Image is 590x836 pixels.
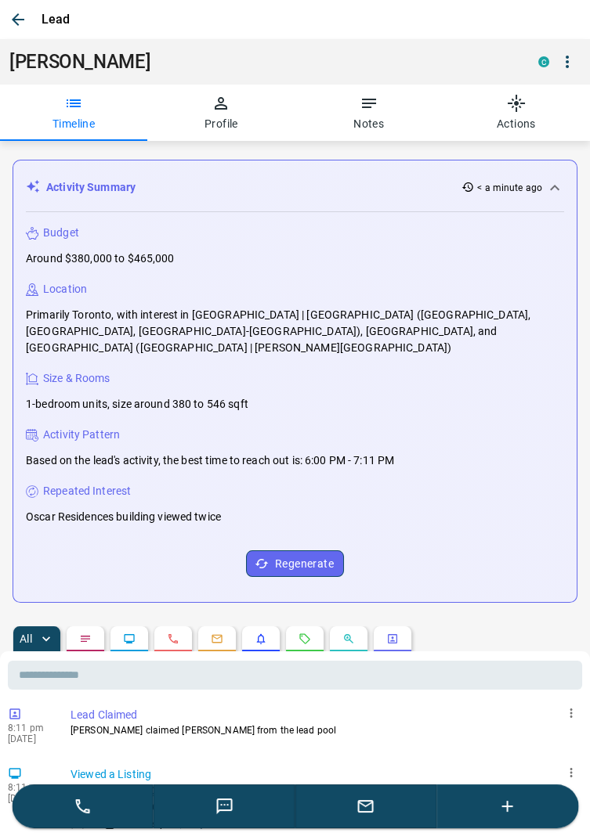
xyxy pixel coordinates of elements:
p: Location [43,281,87,297]
button: Profile [147,85,295,141]
svg: Agent Actions [386,632,399,645]
p: , [GEOGRAPHIC_DATA], [GEOGRAPHIC_DATA], [GEOGRAPHIC_DATA] [86,783,517,816]
p: [DATE] [8,733,55,744]
svg: Notes [79,632,92,645]
p: Activity Summary [46,179,136,196]
div: Activity Summary< a minute ago [26,173,564,202]
h1: [PERSON_NAME] [9,51,515,73]
p: All [20,633,32,644]
svg: Listing Alerts [255,632,267,645]
p: Lead Claimed [71,707,576,723]
svg: Calls [167,632,179,645]
p: [DATE] [8,793,55,804]
p: Oscar Residences building viewed twice [26,509,221,525]
p: Repeated Interest [43,483,131,499]
svg: Lead Browsing Activity [123,632,136,645]
button: Regenerate [246,550,344,577]
p: Primarily Toronto, with interest in [GEOGRAPHIC_DATA] | [GEOGRAPHIC_DATA] ([GEOGRAPHIC_DATA], [GE... [26,307,564,356]
p: 8:11 pm [8,722,55,733]
p: < a minute ago [477,181,542,195]
p: Lead [42,10,71,29]
p: Size & Rooms [43,370,110,387]
svg: Emails [211,632,223,645]
p: 1-bedroom units, size around 380 to 546 sqft [26,396,248,413]
svg: Requests [299,632,311,645]
p: Based on the lead's activity, the best time to reach out is: 6:00 PM - 7:11 PM [26,452,394,469]
svg: Opportunities [342,632,355,645]
div: condos.ca [538,56,549,67]
p: 8:11 pm [8,782,55,793]
button: Actions [443,85,590,141]
button: Notes [295,85,443,141]
p: Budget [43,225,79,241]
p: Around $380,000 to $465,000 [26,250,175,267]
p: Viewed a Listing [71,766,576,783]
p: [PERSON_NAME] claimed [PERSON_NAME] from the lead pool [71,723,576,737]
p: Activity Pattern [43,427,120,443]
